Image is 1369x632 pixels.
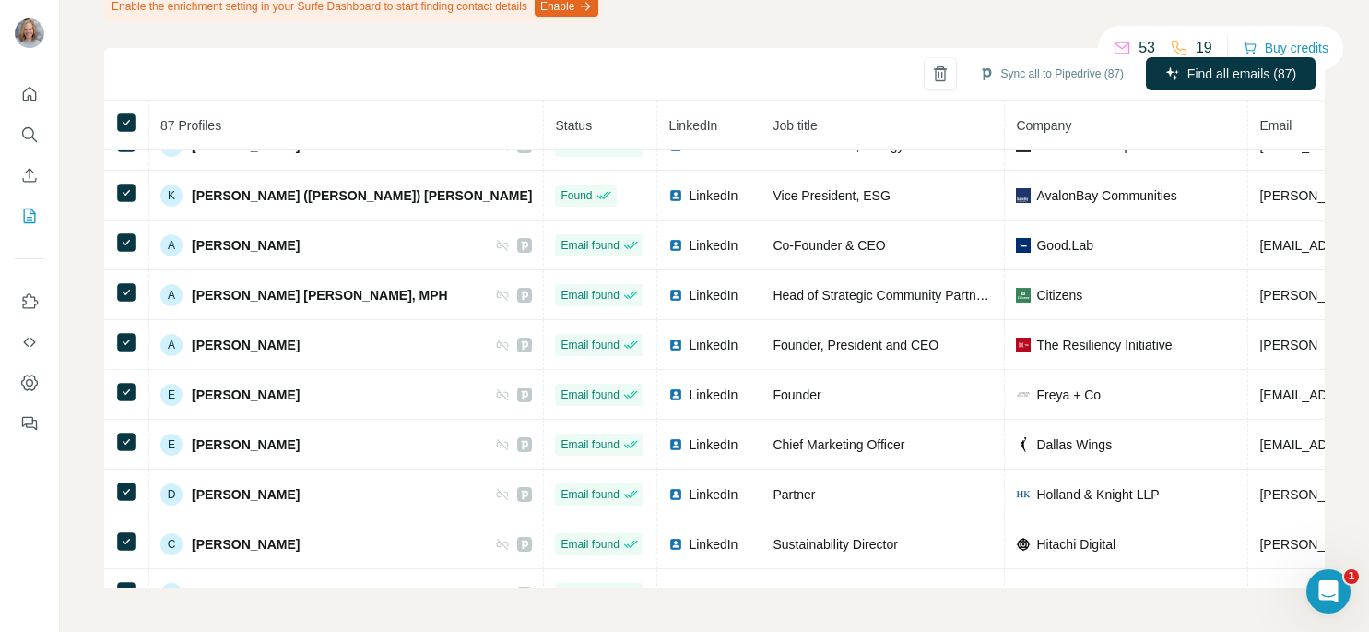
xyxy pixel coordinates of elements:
span: Founder [773,388,820,402]
button: Enrich CSV [15,159,44,192]
span: Found [561,187,592,204]
div: A [160,334,183,356]
span: Vice President, Energy & Sustainability [773,138,996,153]
img: LinkedIn logo [668,587,683,602]
span: Email found [561,287,619,304]
span: LinkedIn [668,118,717,133]
img: LinkedIn logo [668,288,683,303]
img: LinkedIn logo [668,188,683,203]
button: My lists [15,199,44,233]
span: 1 [1344,569,1359,584]
span: LinkedIn [689,535,738,554]
div: K [160,185,183,207]
span: LinkedIn [689,236,738,255]
span: [PERSON_NAME] [192,336,300,354]
span: Job title [773,118,817,133]
img: company-logo [1016,389,1031,399]
span: Hitachi Digital [1036,535,1115,554]
span: Co-Founder & CEO [773,238,885,253]
span: LinkedIn [689,435,738,454]
img: company-logo [1016,437,1031,452]
button: Find all emails (87) [1146,57,1316,90]
span: Email found [561,586,619,602]
div: A [160,284,183,306]
iframe: Intercom live chat [1306,569,1351,614]
span: LinkedIn [689,286,738,304]
span: Email found [561,237,619,254]
span: Founder, President and CEO [773,338,938,352]
span: Email found [561,486,619,503]
img: LinkedIn logo [668,437,683,452]
img: company-logo [1016,238,1031,253]
img: LinkedIn logo [668,388,683,402]
button: Feedback [15,407,44,440]
span: Email found [561,536,619,553]
button: Search [15,118,44,151]
span: [PERSON_NAME] ([PERSON_NAME]) [PERSON_NAME] [192,186,532,205]
span: Email found [561,337,619,353]
span: [PERSON_NAME] [192,535,300,554]
span: Vice President, ESG [773,188,890,203]
div: E [160,384,183,406]
button: Use Surfe on LinkedIn [15,285,44,318]
span: [PERSON_NAME] [192,435,300,454]
span: Head of Strategic Community Partnerships and Engagement [773,288,1119,303]
span: Find all emails (87) [1187,65,1296,83]
img: LinkedIn logo [668,338,683,352]
img: company-logo [1016,338,1031,352]
img: Avatar [15,18,44,48]
span: Company [1016,118,1071,133]
span: LinkedIn [689,386,738,404]
span: [PERSON_NAME] [192,386,300,404]
button: Quick start [15,78,44,111]
span: Citizens [1036,286,1082,304]
span: The Resiliency Initiative [1036,336,1172,354]
div: B [160,583,183,605]
p: 19 [1196,37,1212,59]
span: [PERSON_NAME] [192,485,300,504]
button: Dashboard [15,366,44,399]
span: LinkedIn [689,585,738,603]
img: company-logo [1016,188,1031,203]
div: C [160,533,183,555]
span: Email found [561,436,619,453]
span: Email found [561,387,619,403]
span: Holland & Knight LLP [1036,485,1159,504]
img: company-logo [1016,587,1031,602]
span: Senior Manager, Corporate Citizenship [773,587,995,602]
span: [PERSON_NAME] [PERSON_NAME], MPH [192,286,448,304]
button: Use Surfe API [15,326,44,359]
div: E [160,434,183,456]
div: D [160,483,183,506]
span: Good.Lab [1036,236,1093,255]
span: Email [1259,118,1292,133]
span: AvalonBay Communities [1036,186,1176,205]
img: LinkedIn logo [668,238,683,253]
button: Buy credits [1243,35,1328,61]
span: Status [555,118,592,133]
span: Sustainability Director [773,537,897,552]
span: [PERSON_NAME] ([PERSON_NAME] [192,585,416,603]
span: Dallas Wings [1036,435,1112,454]
span: Blue Cross Blue Shield of [US_STATE] [1036,585,1236,603]
img: company-logo [1016,487,1031,502]
span: LinkedIn [689,336,738,354]
button: Sync all to Pipedrive (87) [966,60,1137,88]
img: LinkedIn logo [668,537,683,552]
img: company-logo [1016,537,1031,552]
span: Partner [773,487,815,502]
span: Freya + Co [1036,386,1101,404]
span: LinkedIn [689,485,738,504]
img: company-logo [1016,288,1031,303]
div: A [160,234,183,256]
img: LinkedIn logo [668,487,683,502]
span: Chief Marketing Officer [773,437,904,452]
span: 87 Profiles [160,118,221,133]
span: [PERSON_NAME] [192,236,300,255]
span: LinkedIn [689,186,738,205]
p: 53 [1139,37,1155,59]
